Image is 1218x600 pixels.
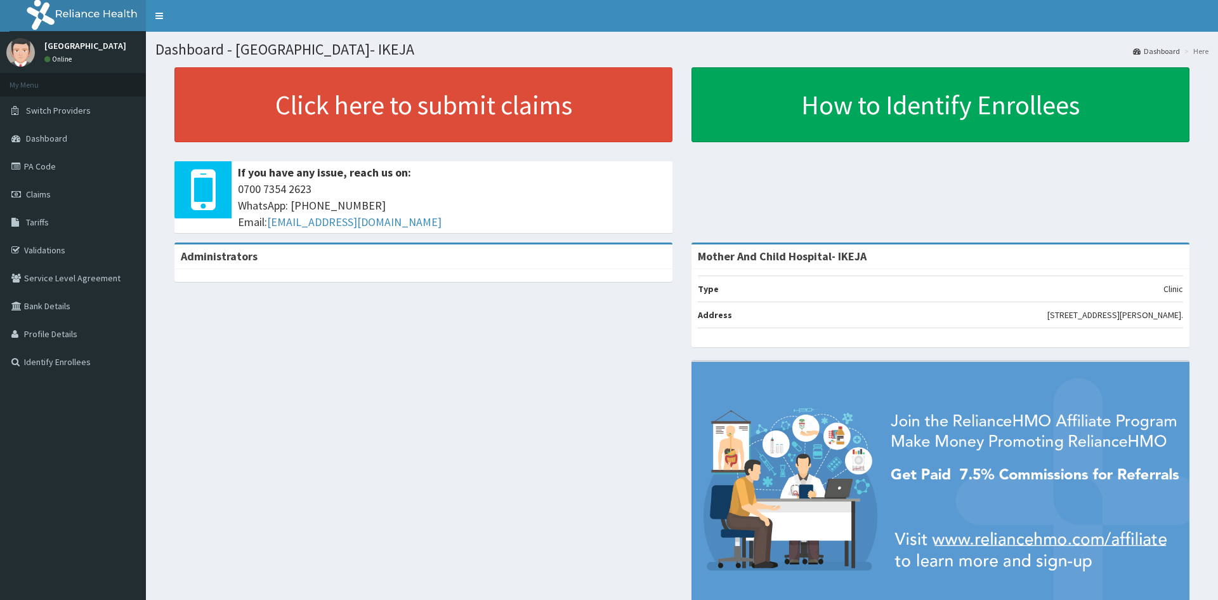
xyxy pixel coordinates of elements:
span: Switch Providers [26,105,91,116]
p: [STREET_ADDRESS][PERSON_NAME]. [1047,309,1183,321]
span: 0700 7354 2623 WhatsApp: [PHONE_NUMBER] Email: [238,181,666,230]
b: If you have any issue, reach us on: [238,165,411,180]
a: How to Identify Enrollees [691,67,1189,142]
span: Tariffs [26,217,49,228]
b: Address [698,309,732,321]
a: Click here to submit claims [174,67,672,142]
strong: Mother And Child Hospital- IKEJA [698,249,867,263]
img: User Image [6,38,35,67]
span: Dashboard [26,133,67,144]
p: [GEOGRAPHIC_DATA] [44,41,126,50]
b: Administrators [181,249,258,263]
p: Clinic [1163,283,1183,295]
h1: Dashboard - [GEOGRAPHIC_DATA]- IKEJA [155,41,1208,58]
a: [EMAIL_ADDRESS][DOMAIN_NAME] [267,215,442,229]
b: Type [698,283,719,295]
span: Claims [26,189,51,200]
a: Dashboard [1133,46,1180,57]
a: Online [44,55,75,63]
li: Here [1181,46,1208,57]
